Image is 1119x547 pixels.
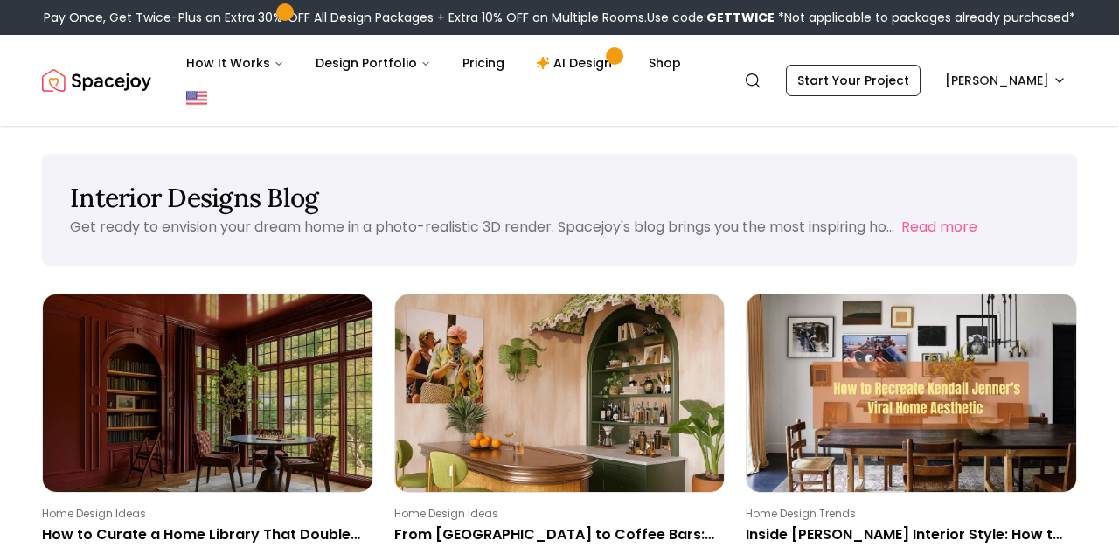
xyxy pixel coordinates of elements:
[302,45,445,80] button: Design Portfolio
[935,65,1077,96] button: [PERSON_NAME]
[394,524,719,545] p: From [GEOGRAPHIC_DATA] to Coffee Bars: The Entertaining Trends Defining Homes in [DATE]
[70,182,1049,213] h1: Interior Designs Blog
[42,524,366,545] p: How to Curate a Home Library That Doubles as a Stunning Design Feature
[42,35,1077,126] nav: Global
[43,294,372,492] img: How to Curate a Home Library That Doubles as a Stunning Design Feature
[44,9,1075,26] div: Pay Once, Get Twice-Plus an Extra 30% OFF All Design Packages + Extra 10% OFF on Multiple Rooms.
[746,524,1070,545] p: Inside [PERSON_NAME] Interior Style: How to Bring Her Serene, Vintage-Meets-Luxury Aesthetic Home
[172,45,695,80] nav: Main
[786,65,921,96] a: Start Your Project
[70,217,894,237] p: Get ready to envision your dream home in a photo-realistic 3D render. Spacejoy's blog brings you ...
[42,63,151,98] img: Spacejoy Logo
[394,507,719,521] p: Home Design Ideas
[522,45,631,80] a: AI Design
[647,9,775,26] span: Use code:
[172,45,298,80] button: How It Works
[901,217,977,238] button: Read more
[746,507,1070,521] p: Home Design Trends
[448,45,518,80] a: Pricing
[395,294,725,492] img: From Kitchen Islands to Coffee Bars: The Entertaining Trends Defining Homes in 2025
[775,9,1075,26] span: *Not applicable to packages already purchased*
[747,294,1076,492] img: Inside Kendall Jenner’s Interior Style: How to Bring Her Serene, Vintage-Meets-Luxury Aesthetic Home
[42,63,151,98] a: Spacejoy
[186,87,207,108] img: United States
[42,507,366,521] p: Home Design Ideas
[635,45,695,80] a: Shop
[706,9,775,26] b: GETTWICE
